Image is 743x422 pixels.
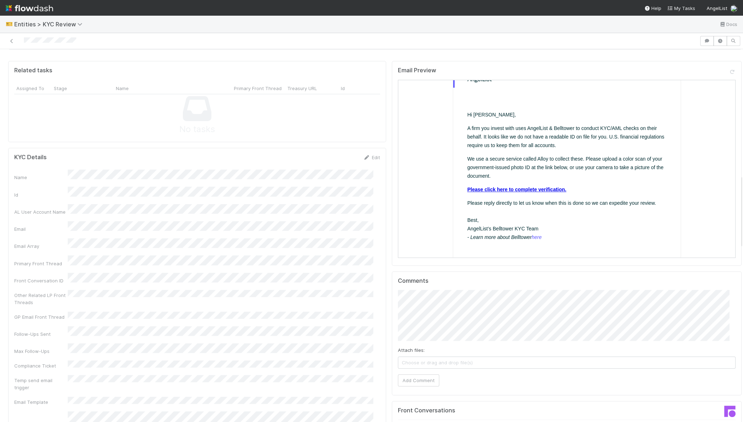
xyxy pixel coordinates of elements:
[341,85,345,92] span: Id
[69,119,268,127] p: Please reply directly to let us know when this is done so we can expedite your review.
[398,67,436,74] h5: Email Preview
[179,123,215,136] span: No tasks
[14,277,68,284] div: Front Conversation ID
[133,154,143,160] a: here
[69,74,268,100] p: We use a secure service called Alloy to collect these. Please upload a color scan of your governm...
[69,136,268,161] p: Best, AngelList’s Belltower KYC Team
[724,406,736,417] img: front-logo-b4b721b83371efbadf0a.svg
[69,154,144,160] i: - Learn more about Belltower
[234,85,282,92] span: Primary Front Thread
[69,106,168,112] a: Please click here to complete verification.
[14,225,68,233] div: Email
[667,5,695,12] a: My Tasks
[398,357,735,368] span: Choose or drag and drop file(s)
[14,191,68,198] div: Id
[14,377,68,391] div: Temp send email trigger
[14,67,52,74] h5: Related tasks
[14,330,68,338] div: Follow-Ups Sent
[69,30,268,39] p: Hi [PERSON_NAME],
[116,85,129,92] span: Name
[14,313,68,321] div: GP Email Front Thread
[398,277,736,285] h5: Comments
[363,155,380,160] a: Edit
[644,5,661,12] div: Help
[719,20,737,28] a: Docs
[398,347,425,354] label: Attach files:
[398,407,562,414] h5: Front Conversations
[6,2,53,14] img: logo-inverted-e16ddd16eac7371096b0.svg
[14,154,47,161] h5: KYC Details
[14,208,68,215] div: AL User Account Name
[14,292,68,306] div: Other Related LP Front Threads
[14,398,68,406] div: Email Template
[287,85,317,92] span: Treasury URL
[398,374,439,386] button: Add Comment
[14,243,68,250] div: Email Array
[16,85,44,92] span: Assigned To
[6,21,13,27] span: 🎫
[14,260,68,267] div: Primary Front Thread
[14,348,68,355] div: Max Follow-Ups
[667,5,695,11] span: My Tasks
[14,174,68,181] div: Name
[14,362,68,369] div: Compliance Ticket
[730,5,737,12] img: avatar_ec9c1780-91d7-48bb-898e-5f40cebd5ff8.png
[54,85,67,92] span: Stage
[69,44,268,69] p: A firm you invest with uses AngelList & Belltower to conduct KYC/AML checks on their behalf. It l...
[14,21,86,28] span: Entities > KYC Review
[707,5,727,11] span: AngelList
